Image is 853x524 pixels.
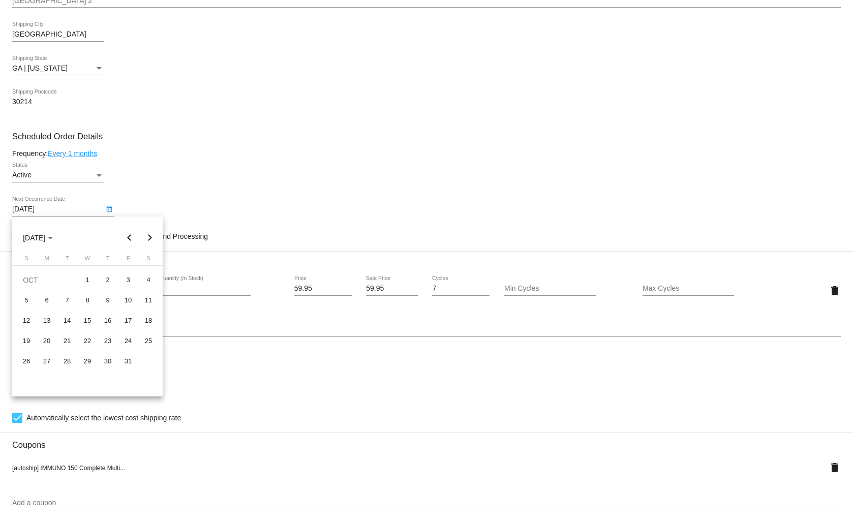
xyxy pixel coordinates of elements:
td: October 27, 2025 [37,351,57,372]
div: 14 [58,312,76,330]
div: 7 [58,291,76,310]
span: [DATE] [23,234,53,242]
div: 26 [17,352,36,371]
div: 12 [17,312,36,330]
td: October 21, 2025 [57,331,77,351]
th: Sunday [16,255,37,265]
div: 8 [78,291,97,310]
th: Tuesday [57,255,77,265]
td: October 20, 2025 [37,331,57,351]
td: October 25, 2025 [138,331,159,351]
td: October 11, 2025 [138,290,159,311]
td: October 10, 2025 [118,290,138,311]
div: 5 [17,291,36,310]
td: October 24, 2025 [118,331,138,351]
div: 6 [38,291,56,310]
div: 3 [119,271,137,289]
div: 21 [58,332,76,350]
td: October 2, 2025 [98,270,118,290]
button: Choose month and year [15,228,61,248]
div: 27 [38,352,56,371]
td: October 15, 2025 [77,311,98,331]
div: 13 [38,312,56,330]
td: October 30, 2025 [98,351,118,372]
div: 23 [99,332,117,350]
div: 20 [38,332,56,350]
div: 10 [119,291,137,310]
td: October 5, 2025 [16,290,37,311]
th: Wednesday [77,255,98,265]
div: 1 [78,271,97,289]
td: October 1, 2025 [77,270,98,290]
td: October 12, 2025 [16,311,37,331]
div: 22 [78,332,97,350]
div: 30 [99,352,117,371]
div: 31 [119,352,137,371]
td: October 4, 2025 [138,270,159,290]
div: 9 [99,291,117,310]
td: October 19, 2025 [16,331,37,351]
div: 24 [119,332,137,350]
td: October 6, 2025 [37,290,57,311]
div: 16 [99,312,117,330]
div: 28 [58,352,76,371]
th: Thursday [98,255,118,265]
td: October 18, 2025 [138,311,159,331]
td: October 17, 2025 [118,311,138,331]
td: October 8, 2025 [77,290,98,311]
td: October 7, 2025 [57,290,77,311]
td: October 14, 2025 [57,311,77,331]
td: OCT [16,270,77,290]
button: Next month [140,228,160,248]
th: Friday [118,255,138,265]
div: 18 [139,312,158,330]
th: Saturday [138,255,159,265]
td: October 9, 2025 [98,290,118,311]
td: October 16, 2025 [98,311,118,331]
div: 29 [78,352,97,371]
td: October 28, 2025 [57,351,77,372]
div: 4 [139,271,158,289]
div: 17 [119,312,137,330]
td: October 13, 2025 [37,311,57,331]
div: 11 [139,291,158,310]
td: October 23, 2025 [98,331,118,351]
td: October 31, 2025 [118,351,138,372]
div: 19 [17,332,36,350]
td: October 29, 2025 [77,351,98,372]
div: 15 [78,312,97,330]
td: October 3, 2025 [118,270,138,290]
button: Previous month [119,228,140,248]
td: October 22, 2025 [77,331,98,351]
td: October 26, 2025 [16,351,37,372]
div: 2 [99,271,117,289]
div: 25 [139,332,158,350]
th: Monday [37,255,57,265]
